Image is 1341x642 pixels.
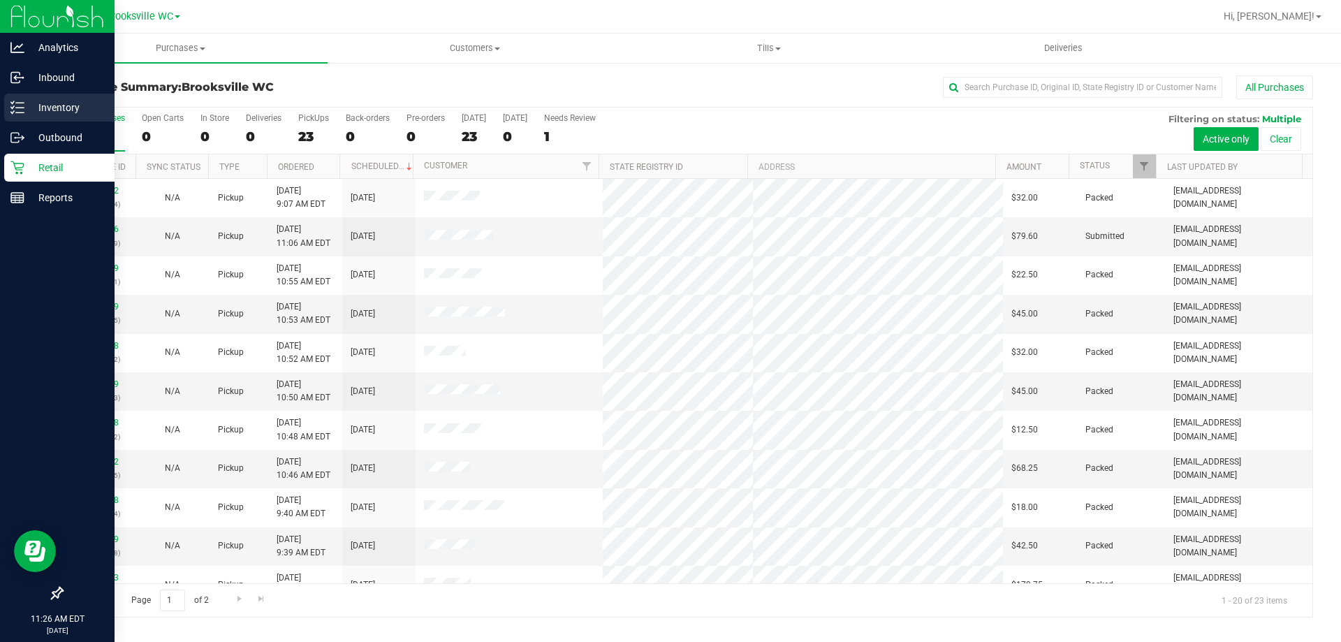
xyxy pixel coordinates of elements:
[80,379,119,389] a: 11842549
[916,34,1210,63] a: Deliveries
[119,590,220,611] span: Page of 2
[1224,10,1314,22] span: Hi, [PERSON_NAME]!
[351,307,375,321] span: [DATE]
[200,129,229,145] div: 0
[6,625,108,636] p: [DATE]
[165,268,180,282] button: N/A
[34,34,328,63] a: Purchases
[1011,191,1038,205] span: $32.00
[24,159,108,176] p: Retail
[1173,533,1304,560] span: [EMAIL_ADDRESS][DOMAIN_NAME]
[1011,578,1043,592] span: $179.75
[351,539,375,553] span: [DATE]
[503,113,527,123] div: [DATE]
[218,346,244,359] span: Pickup
[24,99,108,116] p: Inventory
[10,161,24,175] inline-svg: Retail
[1011,230,1038,243] span: $79.60
[351,191,375,205] span: [DATE]
[1168,113,1259,124] span: Filtering on status:
[219,162,240,172] a: Type
[246,113,281,123] div: Deliveries
[165,307,180,321] button: N/A
[277,223,330,249] span: [DATE] 11:06 AM EDT
[351,346,375,359] span: [DATE]
[6,613,108,625] p: 11:26 AM EDT
[277,571,325,598] span: [DATE] 8:36 AM EDT
[346,113,390,123] div: Back-orders
[80,186,119,196] a: 11841812
[165,502,180,512] span: Not Applicable
[80,263,119,273] a: 11842699
[10,131,24,145] inline-svg: Outbound
[229,590,249,608] a: Go to the next page
[61,81,478,94] h3: Purchase Summary:
[200,113,229,123] div: In Store
[277,533,325,560] span: [DATE] 9:39 AM EDT
[218,462,244,475] span: Pickup
[277,494,325,520] span: [DATE] 9:40 AM EDT
[1085,462,1113,475] span: Packed
[147,162,200,172] a: Sync Status
[1085,539,1113,553] span: Packed
[277,416,330,443] span: [DATE] 10:48 AM EDT
[165,347,180,357] span: Not Applicable
[218,423,244,437] span: Pickup
[1262,113,1301,124] span: Multiple
[1173,571,1304,598] span: [EMAIL_ADDRESS][DOMAIN_NAME]
[1173,223,1304,249] span: [EMAIL_ADDRESS][DOMAIN_NAME]
[10,71,24,85] inline-svg: Inbound
[1173,262,1304,289] span: [EMAIL_ADDRESS][DOMAIN_NAME]
[1011,346,1038,359] span: $32.00
[1085,423,1113,437] span: Packed
[1173,378,1304,404] span: [EMAIL_ADDRESS][DOMAIN_NAME]
[218,191,244,205] span: Pickup
[165,462,180,475] button: N/A
[462,129,486,145] div: 23
[544,129,596,145] div: 1
[165,425,180,435] span: Not Applicable
[165,309,180,319] span: Not Applicable
[1194,127,1259,151] button: Active only
[1085,268,1113,282] span: Packed
[424,161,467,170] a: Customer
[622,42,915,54] span: Tills
[298,113,329,123] div: PickUps
[80,302,119,312] a: 11842669
[1085,501,1113,514] span: Packed
[165,193,180,203] span: Not Applicable
[80,418,119,428] a: 11842248
[218,230,244,243] span: Pickup
[1236,75,1313,99] button: All Purchases
[165,463,180,473] span: Not Applicable
[80,495,119,505] a: 11842018
[277,262,330,289] span: [DATE] 10:55 AM EDT
[544,113,596,123] div: Needs Review
[1085,385,1113,398] span: Packed
[246,129,281,145] div: 0
[277,184,325,211] span: [DATE] 9:07 AM EDT
[462,113,486,123] div: [DATE]
[10,101,24,115] inline-svg: Inventory
[165,423,180,437] button: N/A
[1173,340,1304,366] span: [EMAIL_ADDRESS][DOMAIN_NAME]
[251,590,272,608] a: Go to the last page
[351,462,375,475] span: [DATE]
[182,80,274,94] span: Brooksville WC
[10,191,24,205] inline-svg: Reports
[165,270,180,279] span: Not Applicable
[277,340,330,366] span: [DATE] 10:52 AM EDT
[218,307,244,321] span: Pickup
[80,573,119,583] a: 11841423
[298,129,329,145] div: 23
[351,268,375,282] span: [DATE]
[165,541,180,550] span: Not Applicable
[622,34,916,63] a: Tills
[1133,154,1156,178] a: Filter
[351,230,375,243] span: [DATE]
[277,455,330,482] span: [DATE] 10:46 AM EDT
[1006,162,1041,172] a: Amount
[105,10,173,22] span: Brooksville WC
[1210,590,1298,611] span: 1 - 20 of 23 items
[1085,578,1113,592] span: Packed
